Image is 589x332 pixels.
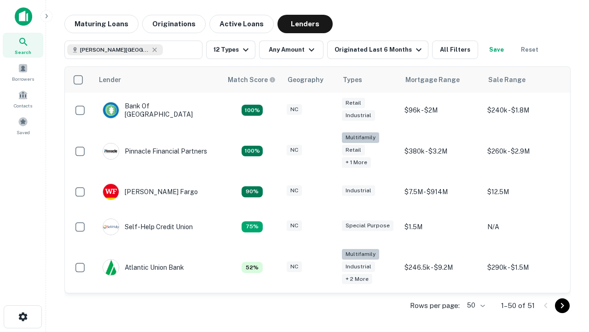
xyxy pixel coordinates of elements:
[343,74,362,85] div: Types
[209,15,274,33] button: Active Loans
[93,67,222,93] th: Lender
[342,157,371,168] div: + 1 more
[103,219,193,235] div: Self-help Credit Union
[342,98,365,108] div: Retail
[482,41,511,59] button: Save your search to get updates of matches that match your search criteria.
[287,145,302,155] div: NC
[99,74,121,85] div: Lender
[410,300,460,311] p: Rows per page:
[287,185,302,196] div: NC
[287,261,302,272] div: NC
[483,209,566,244] td: N/A
[400,93,483,128] td: $96k - $2M
[405,74,460,85] div: Mortgage Range
[327,41,428,59] button: Originated Last 6 Months
[228,75,274,85] h6: Match Score
[432,41,478,59] button: All Filters
[259,41,323,59] button: Any Amount
[337,67,400,93] th: Types
[543,229,589,273] iframe: Chat Widget
[103,219,119,235] img: picture
[15,7,32,26] img: capitalize-icon.png
[222,67,282,93] th: Capitalize uses an advanced AI algorithm to match your search with the best lender. The match sco...
[103,260,119,275] img: picture
[242,262,263,273] div: Matching Properties: 7, hasApolloMatch: undefined
[103,102,213,119] div: Bank Of [GEOGRAPHIC_DATA]
[555,298,570,313] button: Go to next page
[242,186,263,197] div: Matching Properties: 12, hasApolloMatch: undefined
[64,15,139,33] button: Maturing Loans
[342,249,379,260] div: Multifamily
[282,67,337,93] th: Geography
[242,221,263,232] div: Matching Properties: 10, hasApolloMatch: undefined
[103,184,119,200] img: picture
[483,67,566,93] th: Sale Range
[488,74,525,85] div: Sale Range
[400,244,483,291] td: $246.5k - $9.2M
[242,105,263,116] div: Matching Properties: 14, hasApolloMatch: undefined
[342,110,375,121] div: Industrial
[103,143,119,159] img: picture
[287,104,302,115] div: NC
[501,300,535,311] p: 1–50 of 51
[15,48,31,56] span: Search
[3,86,43,111] a: Contacts
[142,15,206,33] button: Originations
[483,93,566,128] td: $240k - $1.8M
[287,220,302,231] div: NC
[277,15,333,33] button: Lenders
[103,259,184,276] div: Atlantic Union Bank
[342,132,379,143] div: Multifamily
[342,274,372,285] div: + 2 more
[12,75,34,83] span: Borrowers
[483,128,566,174] td: $260k - $2.9M
[288,74,323,85] div: Geography
[463,299,486,312] div: 50
[103,184,198,200] div: [PERSON_NAME] Fargo
[342,185,375,196] div: Industrial
[342,261,375,272] div: Industrial
[342,145,365,155] div: Retail
[14,102,32,109] span: Contacts
[483,244,566,291] td: $290k - $1.5M
[103,102,119,118] img: picture
[17,129,30,136] span: Saved
[206,41,255,59] button: 12 Types
[80,46,149,54] span: [PERSON_NAME][GEOGRAPHIC_DATA], [GEOGRAPHIC_DATA]
[103,143,207,160] div: Pinnacle Financial Partners
[400,67,483,93] th: Mortgage Range
[3,59,43,84] a: Borrowers
[400,128,483,174] td: $380k - $3.2M
[242,146,263,157] div: Matching Properties: 24, hasApolloMatch: undefined
[483,174,566,209] td: $12.5M
[342,220,393,231] div: Special Purpose
[3,113,43,138] a: Saved
[400,209,483,244] td: $1.5M
[335,44,424,55] div: Originated Last 6 Months
[3,33,43,58] a: Search
[228,75,276,85] div: Capitalize uses an advanced AI algorithm to match your search with the best lender. The match sco...
[515,41,544,59] button: Reset
[400,174,483,209] td: $7.5M - $914M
